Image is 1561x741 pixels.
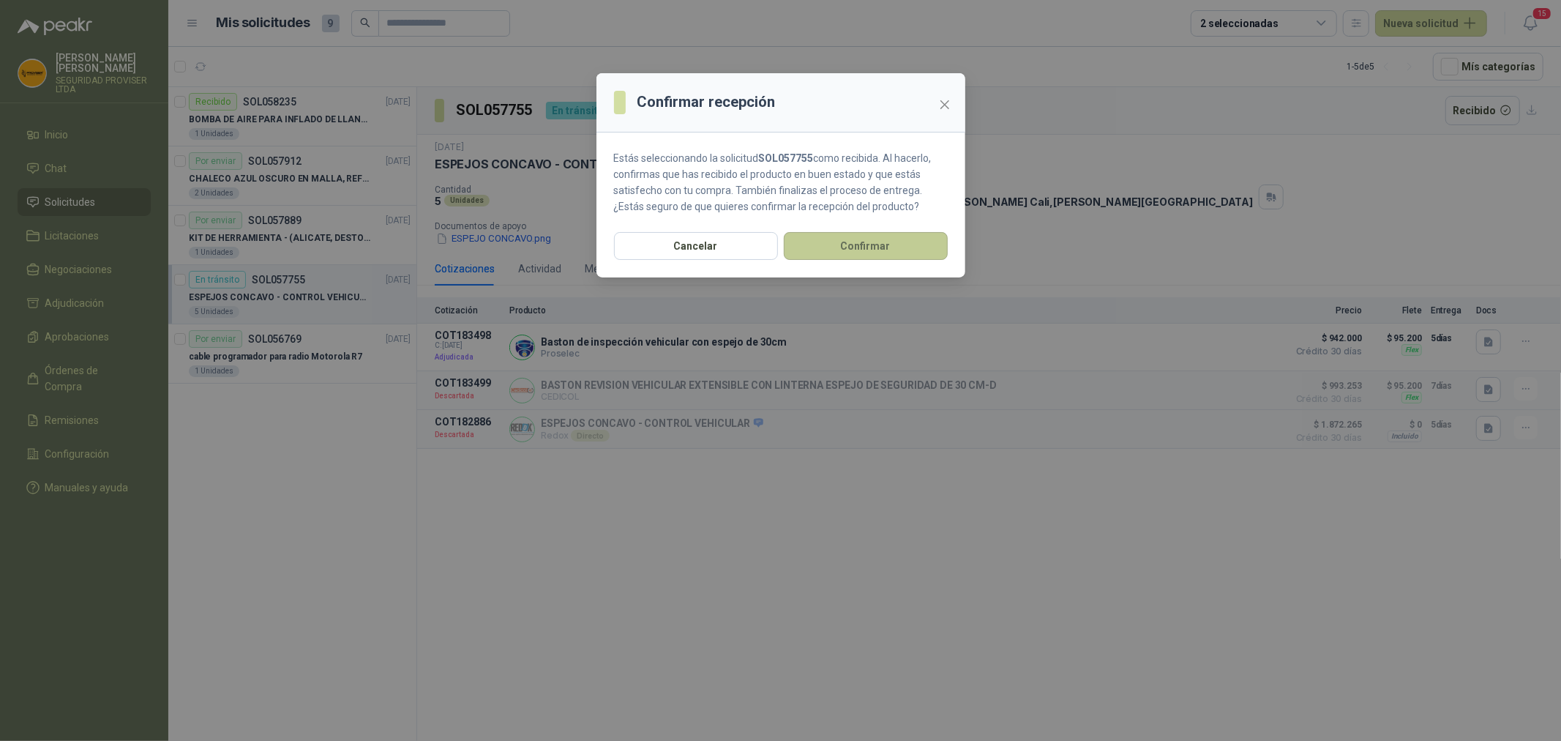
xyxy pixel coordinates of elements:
[784,232,948,260] button: Confirmar
[759,152,814,164] strong: SOL057755
[939,99,951,111] span: close
[933,93,957,116] button: Close
[637,91,776,113] h3: Confirmar recepción
[614,232,778,260] button: Cancelar
[614,150,948,215] p: Estás seleccionando la solicitud como recibida. Al hacerlo, confirmas que has recibido el product...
